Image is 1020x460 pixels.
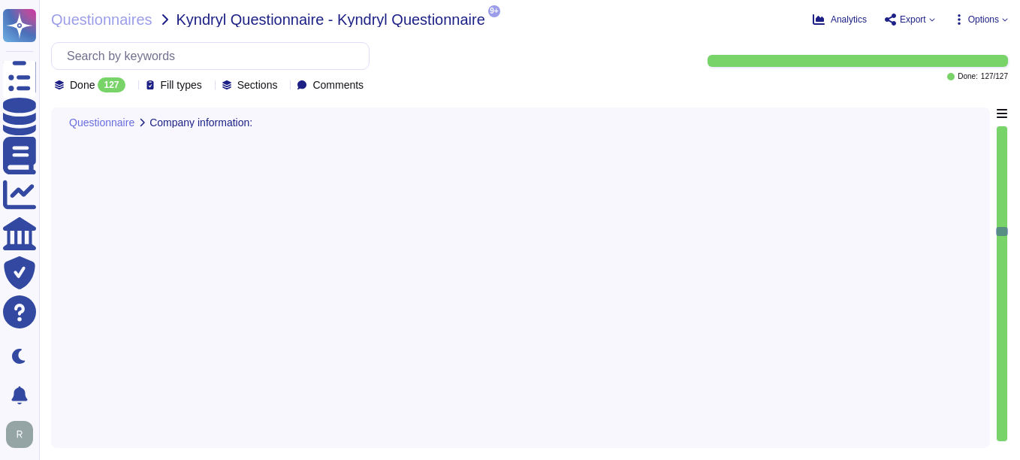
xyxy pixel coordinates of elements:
[813,14,867,26] button: Analytics
[981,73,1008,80] span: 127 / 127
[177,12,485,27] span: Kyndryl Questionnaire - Kyndryl Questionnaire
[98,77,125,92] div: 127
[831,15,867,24] span: Analytics
[69,117,134,128] span: Questionnaire
[237,80,278,90] span: Sections
[968,15,999,24] span: Options
[958,73,978,80] span: Done:
[59,43,369,69] input: Search by keywords
[3,418,44,451] button: user
[6,421,33,448] img: user
[488,5,500,17] span: 9+
[900,15,926,24] span: Export
[51,12,152,27] span: Questionnaires
[312,80,364,90] span: Comments
[149,117,252,128] span: Company information:
[70,80,95,90] span: Done
[161,80,202,90] span: Fill types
